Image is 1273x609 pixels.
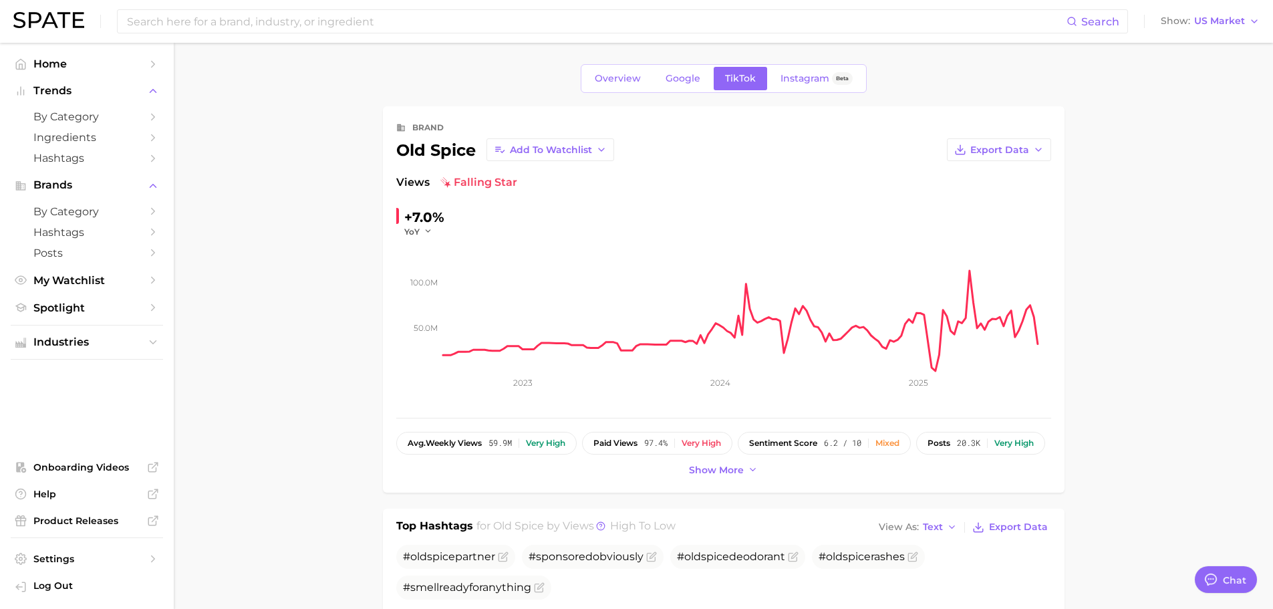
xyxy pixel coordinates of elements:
span: Home [33,57,140,70]
span: # deodorant [677,550,785,563]
div: Mixed [875,439,899,448]
span: 20.3k [957,439,980,448]
button: avg.weekly views59.9mVery high [396,432,577,455]
a: Overview [583,67,652,90]
h1: Top Hashtags [396,518,473,537]
button: Show more [686,461,762,479]
span: Onboarding Videos [33,461,140,473]
span: Help [33,488,140,500]
a: Onboarding Videos [11,457,163,477]
a: by Category [11,201,163,222]
span: #sponsoredobviously [529,550,644,563]
span: Search [1081,15,1119,28]
a: Spotlight [11,297,163,318]
span: Settings [33,553,140,565]
span: Instagram [781,73,829,84]
span: old [410,550,427,563]
button: Flag as miscategorized or irrelevant [646,552,657,562]
div: brand [412,120,444,136]
span: old spice [493,519,544,532]
span: Hashtags [33,152,140,164]
a: Ingredients [11,127,163,148]
button: Flag as miscategorized or irrelevant [498,552,509,562]
a: Hashtags [11,222,163,243]
div: Very high [994,439,1034,448]
span: by Category [33,205,140,218]
span: # partner [403,550,495,563]
button: Industries [11,332,163,352]
span: 59.9m [488,439,512,448]
span: US Market [1194,17,1245,25]
span: Add to Watchlist [510,144,592,156]
span: Posts [33,247,140,259]
a: Posts [11,243,163,263]
input: Search here for a brand, industry, or ingredient [126,10,1067,33]
span: View As [879,523,919,531]
span: Spotlight [33,301,140,314]
tspan: 100.0m [410,277,438,287]
span: by Category [33,110,140,123]
tspan: 2025 [908,378,928,388]
span: sentiment score [749,439,817,448]
span: Google [666,73,700,84]
span: Export Data [970,144,1029,156]
span: old [684,550,701,563]
span: Beta [836,73,849,84]
div: Very high [682,439,721,448]
span: YoY [404,226,420,237]
span: posts [928,439,950,448]
button: Brands [11,175,163,195]
div: +7.0% [404,207,444,228]
a: by Category [11,106,163,127]
img: SPATE [13,12,84,28]
span: Export Data [989,521,1048,533]
span: Views [396,174,430,191]
span: Show [1161,17,1190,25]
button: posts20.3kVery high [916,432,1045,455]
button: Export Data [947,138,1051,161]
button: View AsText [875,519,961,536]
span: spice [427,550,455,563]
span: Overview [595,73,641,84]
a: Home [11,53,163,74]
span: paid views [593,439,638,448]
abbr: average [408,438,426,448]
span: 6.2 / 10 [824,439,861,448]
span: old [826,550,843,563]
button: sentiment score6.2 / 10Mixed [738,432,911,455]
span: spice [843,550,871,563]
a: Product Releases [11,511,163,531]
span: #smellreadyforanything [403,581,531,594]
button: Flag as miscategorized or irrelevant [788,552,799,562]
a: Log out. Currently logged in with e-mail staiger.e@pg.com. [11,576,163,598]
a: Google [654,67,712,90]
div: Very high [526,439,565,448]
button: Add to Watchlist [486,138,614,161]
a: Hashtags [11,148,163,168]
a: TikTok [714,67,767,90]
span: Text [923,523,943,531]
span: Trends [33,85,140,97]
span: 97.4% [644,439,668,448]
a: Settings [11,549,163,569]
a: My Watchlist [11,270,163,291]
tspan: 2024 [710,378,730,388]
div: old spice [396,138,614,161]
button: YoY [404,226,433,237]
span: Show more [689,465,744,476]
span: Brands [33,179,140,191]
span: weekly views [408,439,482,448]
span: spice [701,550,729,563]
button: Export Data [969,518,1050,537]
span: high to low [610,519,676,532]
button: paid views97.4%Very high [582,432,732,455]
button: Flag as miscategorized or irrelevant [907,552,918,562]
span: My Watchlist [33,274,140,287]
span: Industries [33,336,140,348]
span: Hashtags [33,226,140,239]
span: falling star [440,174,517,191]
span: Product Releases [33,515,140,527]
button: Trends [11,81,163,101]
span: TikTok [725,73,756,84]
span: # rashes [819,550,905,563]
